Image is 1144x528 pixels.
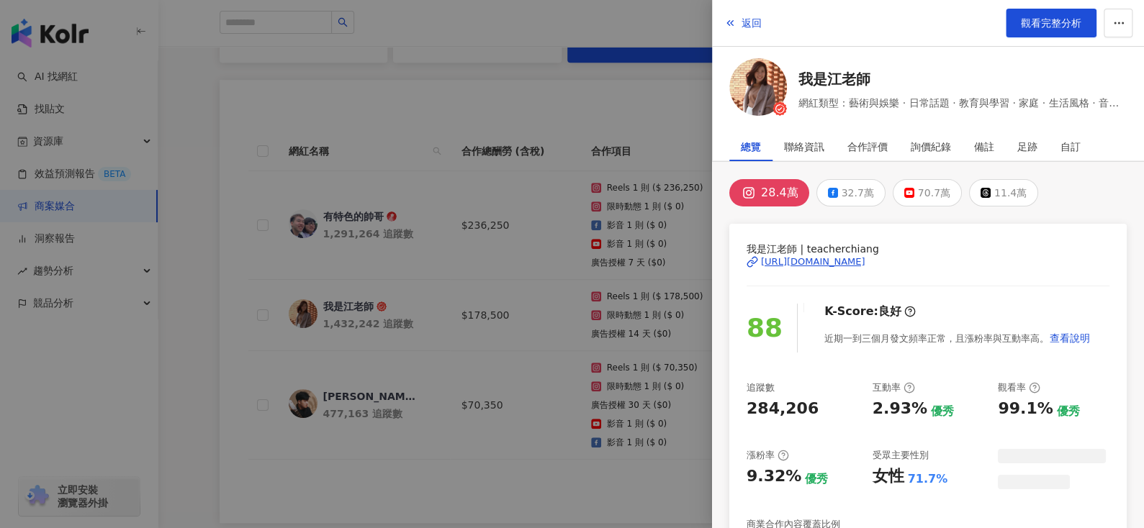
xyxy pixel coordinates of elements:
div: 99.1% [998,398,1053,420]
div: 2.93% [873,398,927,420]
div: 聯絡資訊 [784,132,824,161]
div: 優秀 [805,471,828,487]
div: 70.7萬 [918,183,950,203]
div: 良好 [878,304,901,319]
span: 返回 [742,17,762,29]
div: 優秀 [1057,404,1080,419]
div: 近期一到三個月發文頻率正常，且漲粉率與互動率高。 [824,324,1091,352]
button: 返回 [724,9,762,37]
div: 自訂 [1060,132,1081,161]
div: 女性 [873,465,904,488]
img: KOL Avatar [729,58,787,116]
div: 優秀 [931,404,954,419]
div: 88 [747,308,783,349]
div: 11.4萬 [994,183,1027,203]
button: 70.7萬 [893,179,962,206]
div: 受眾主要性別 [873,449,929,462]
button: 11.4萬 [969,179,1038,206]
div: 總覽 [741,132,761,161]
div: 互動率 [873,381,915,394]
span: 查看說明 [1050,332,1090,344]
div: 備註 [974,132,994,161]
div: 合作評價 [847,132,888,161]
div: [URL][DOMAIN_NAME] [761,255,865,268]
div: 284,206 [747,398,819,420]
div: 28.4萬 [761,183,798,203]
span: 網紅類型：藝術與娛樂 · 日常話題 · 教育與學習 · 家庭 · 生活風格 · 音樂 · 旅遊 [798,95,1127,111]
a: [URL][DOMAIN_NAME] [747,255,1109,268]
div: 足跡 [1017,132,1037,161]
div: 漲粉率 [747,449,789,462]
button: 28.4萬 [729,179,809,206]
button: 32.7萬 [816,179,886,206]
div: 觀看率 [998,381,1040,394]
div: 追蹤數 [747,381,775,394]
a: KOL Avatar [729,58,787,121]
a: 我是江老師 [798,69,1127,89]
div: 32.7萬 [842,183,874,203]
button: 查看說明 [1049,324,1091,352]
a: 觀看完整分析 [1006,9,1096,37]
div: 9.32% [747,465,801,488]
span: 觀看完整分析 [1021,17,1081,29]
div: 71.7% [908,471,948,487]
div: 詢價紀錄 [911,132,951,161]
span: 我是江老師 | teacherchiang [747,241,1109,257]
div: K-Score : [824,304,916,319]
